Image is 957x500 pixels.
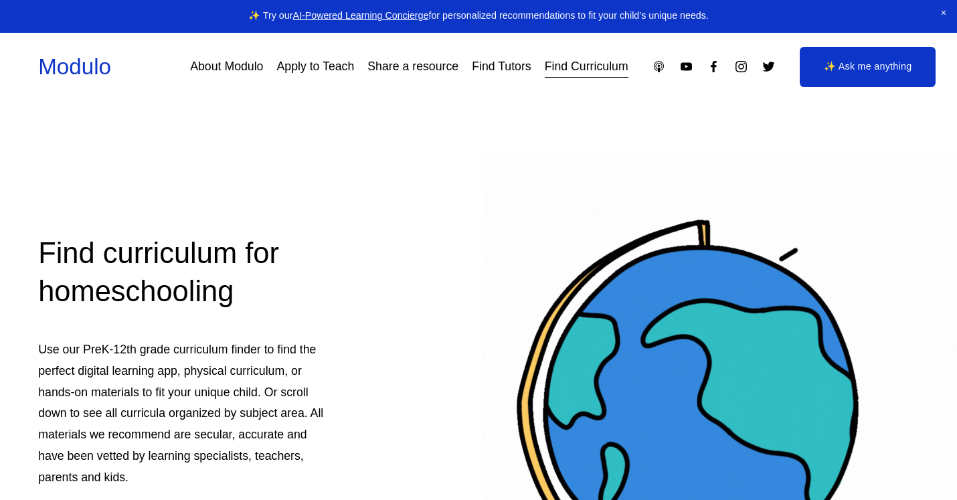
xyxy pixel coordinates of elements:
[762,60,776,74] a: Twitter
[38,234,327,311] h2: Find curriculum for homeschooling
[800,47,936,87] a: ✨ Ask me anything
[545,55,628,78] a: Find Curriculum
[38,54,111,79] a: Modulo
[472,55,531,78] a: Find Tutors
[652,60,666,74] a: Apple Podcasts
[292,10,428,21] a: AI-Powered Learning Concierge
[707,60,721,74] a: Facebook
[679,60,693,74] a: YouTube
[276,55,354,78] a: Apply to Teach
[190,55,263,78] a: About Modulo
[367,55,458,78] a: Share a resource
[38,339,327,489] p: Use our PreK-12th grade curriculum finder to find the perfect digital learning app, physical curr...
[734,60,748,74] a: Instagram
